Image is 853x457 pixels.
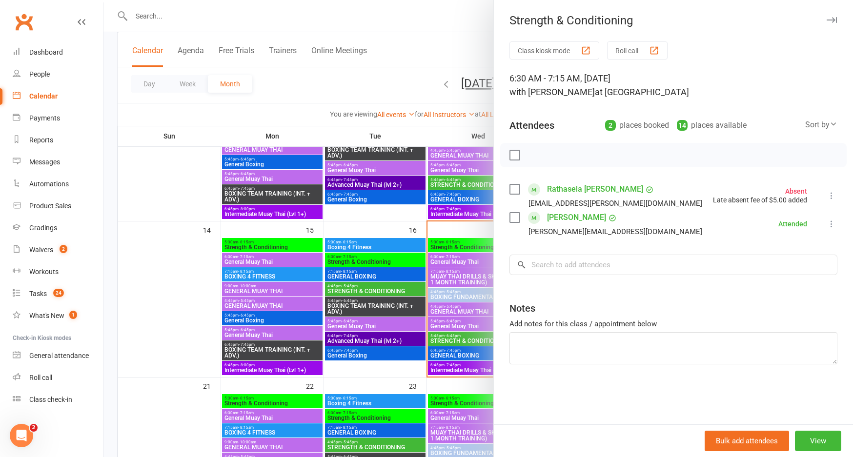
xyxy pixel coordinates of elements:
a: Dashboard [13,41,103,63]
a: Gradings [13,217,103,239]
div: Tasks [29,290,47,298]
div: Workouts [29,268,59,276]
a: Rathasela [PERSON_NAME] [547,181,643,197]
a: What's New1 [13,305,103,327]
a: Waivers 2 [13,239,103,261]
div: Payments [29,114,60,122]
span: with [PERSON_NAME] [509,87,595,97]
a: Reports [13,129,103,151]
div: 14 [677,120,688,131]
div: 6:30 AM - 7:15 AM, [DATE] [509,72,837,99]
div: Attended [778,220,807,227]
span: 2 [60,245,67,253]
div: General attendance [29,352,89,359]
a: People [13,63,103,85]
div: Gradings [29,224,57,232]
div: Attendees [509,119,554,132]
a: Automations [13,173,103,195]
div: places booked [605,119,669,132]
div: places available [677,119,747,132]
button: Roll call [607,41,668,60]
input: Search to add attendees [509,255,837,275]
a: General attendance kiosk mode [13,345,103,367]
a: Roll call [13,367,103,389]
span: 1 [69,311,77,319]
span: 2 [30,424,38,432]
div: Calendar [29,92,58,100]
div: What's New [29,312,64,319]
div: Dashboard [29,48,63,56]
div: Late absent fee of $5.00 added [713,197,807,203]
div: Reports [29,136,53,144]
button: Bulk add attendees [705,431,789,451]
div: Product Sales [29,202,71,210]
a: Payments [13,107,103,129]
span: 24 [53,289,64,297]
a: Clubworx [12,10,36,34]
a: Class kiosk mode [13,389,103,411]
div: Notes [509,301,535,315]
div: Roll call [29,374,52,381]
div: Messages [29,158,60,166]
div: Strength & Conditioning [494,14,853,27]
div: Class check-in [29,396,72,403]
div: [EMAIL_ADDRESS][PERSON_NAME][DOMAIN_NAME] [528,197,702,210]
div: Absent [713,188,807,195]
a: Calendar [13,85,103,107]
a: Messages [13,151,103,173]
button: View [795,431,841,451]
div: 2 [605,120,616,131]
a: Product Sales [13,195,103,217]
div: [PERSON_NAME][EMAIL_ADDRESS][DOMAIN_NAME] [528,225,702,238]
div: Automations [29,180,69,188]
iframe: Intercom live chat [10,424,33,447]
span: at [GEOGRAPHIC_DATA] [595,87,689,97]
div: Waivers [29,246,53,254]
button: Class kiosk mode [509,41,599,60]
div: People [29,70,50,78]
a: Workouts [13,261,103,283]
div: Add notes for this class / appointment below [509,318,837,330]
div: Sort by [805,119,837,131]
a: [PERSON_NAME] [547,210,606,225]
a: Tasks 24 [13,283,103,305]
